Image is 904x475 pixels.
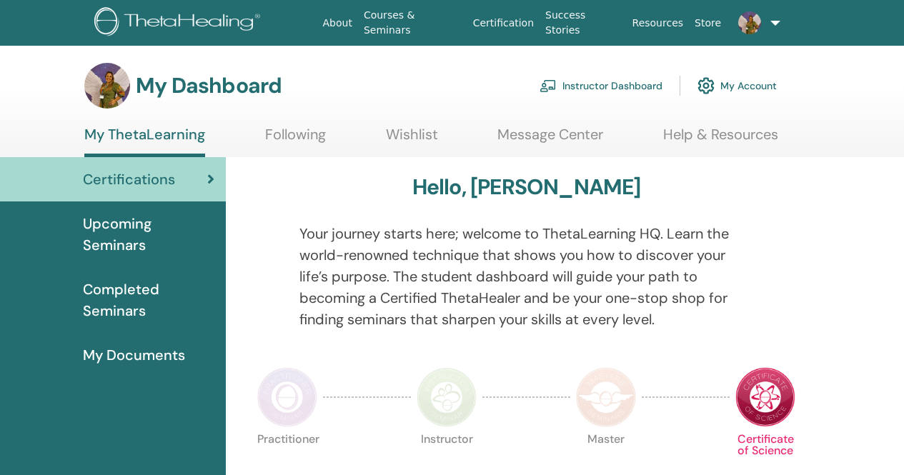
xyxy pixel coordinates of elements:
[136,73,282,99] h3: My Dashboard
[697,70,777,101] a: My Account
[386,126,438,154] a: Wishlist
[663,126,778,154] a: Help & Resources
[84,126,205,157] a: My ThetaLearning
[497,126,603,154] a: Message Center
[738,11,761,34] img: default.jpg
[317,10,358,36] a: About
[83,213,214,256] span: Upcoming Seminars
[467,10,540,36] a: Certification
[689,10,727,36] a: Store
[412,174,641,200] h3: Hello, [PERSON_NAME]
[576,367,636,427] img: Master
[540,70,662,101] a: Instructor Dashboard
[83,279,214,321] span: Completed Seminars
[257,367,317,427] img: Practitioner
[83,344,185,366] span: My Documents
[94,7,265,39] img: logo.png
[299,223,754,330] p: Your journey starts here; welcome to ThetaLearning HQ. Learn the world-renowned technique that sh...
[697,74,715,98] img: cog.svg
[540,2,626,44] a: Success Stories
[83,169,175,190] span: Certifications
[84,63,130,109] img: default.jpg
[735,367,795,427] img: Certificate of Science
[265,126,326,154] a: Following
[627,10,690,36] a: Resources
[540,79,557,92] img: chalkboard-teacher.svg
[417,367,477,427] img: Instructor
[358,2,467,44] a: Courses & Seminars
